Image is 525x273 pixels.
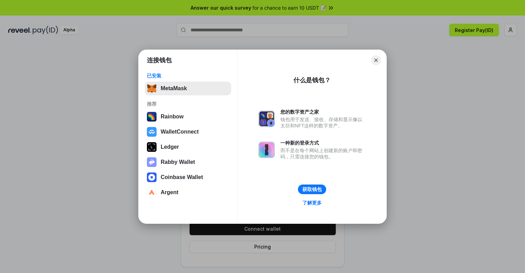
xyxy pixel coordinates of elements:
button: Coinbase Wallet [145,170,231,184]
button: Close [371,55,381,65]
div: 获取钱包 [302,186,322,192]
div: 推荐 [147,101,229,107]
div: 什么是钱包？ [293,76,331,84]
div: 一种新的登录方式 [280,140,366,146]
div: MetaMask [161,85,187,92]
button: Rainbow [145,110,231,124]
button: Ledger [145,140,231,154]
button: Argent [145,186,231,199]
img: svg+xml,%3Csvg%20fill%3D%22none%22%20height%3D%2233%22%20viewBox%3D%220%200%2035%2033%22%20width%... [147,84,157,93]
img: svg+xml,%3Csvg%20xmlns%3D%22http%3A%2F%2Fwww.w3.org%2F2000%2Fsvg%22%20width%3D%2228%22%20height%3... [147,142,157,152]
img: svg+xml,%3Csvg%20width%3D%2228%22%20height%3D%2228%22%20viewBox%3D%220%200%2028%2028%22%20fill%3D... [147,127,157,137]
div: Ledger [161,144,179,150]
div: 而不是在每个网站上创建新的账户和密码，只需连接您的钱包。 [280,147,366,160]
img: svg+xml,%3Csvg%20width%3D%2228%22%20height%3D%2228%22%20viewBox%3D%220%200%2028%2028%22%20fill%3D... [147,188,157,197]
div: 您的数字资产之家 [280,109,366,115]
a: 了解更多 [298,198,326,207]
button: MetaMask [145,82,231,95]
img: svg+xml,%3Csvg%20xmlns%3D%22http%3A%2F%2Fwww.w3.org%2F2000%2Fsvg%22%20fill%3D%22none%22%20viewBox... [258,141,275,158]
button: Rabby Wallet [145,155,231,169]
div: 了解更多 [302,200,322,206]
div: 钱包用于发送、接收、存储和显示像以太坊和NFT这样的数字资产。 [280,116,366,129]
div: WalletConnect [161,129,199,135]
button: 获取钱包 [298,185,326,194]
h1: 连接钱包 [147,56,172,64]
div: 已安装 [147,73,229,79]
img: svg+xml,%3Csvg%20xmlns%3D%22http%3A%2F%2Fwww.w3.org%2F2000%2Fsvg%22%20fill%3D%22none%22%20viewBox... [258,111,275,127]
div: Rainbow [161,114,184,120]
div: Rabby Wallet [161,159,195,165]
img: svg+xml,%3Csvg%20xmlns%3D%22http%3A%2F%2Fwww.w3.org%2F2000%2Fsvg%22%20fill%3D%22none%22%20viewBox... [147,157,157,167]
button: WalletConnect [145,125,231,139]
img: svg+xml,%3Csvg%20width%3D%2228%22%20height%3D%2228%22%20viewBox%3D%220%200%2028%2028%22%20fill%3D... [147,172,157,182]
div: Coinbase Wallet [161,174,203,180]
img: svg+xml,%3Csvg%20width%3D%22120%22%20height%3D%22120%22%20viewBox%3D%220%200%20120%20120%22%20fil... [147,112,157,122]
div: Argent [161,189,179,196]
